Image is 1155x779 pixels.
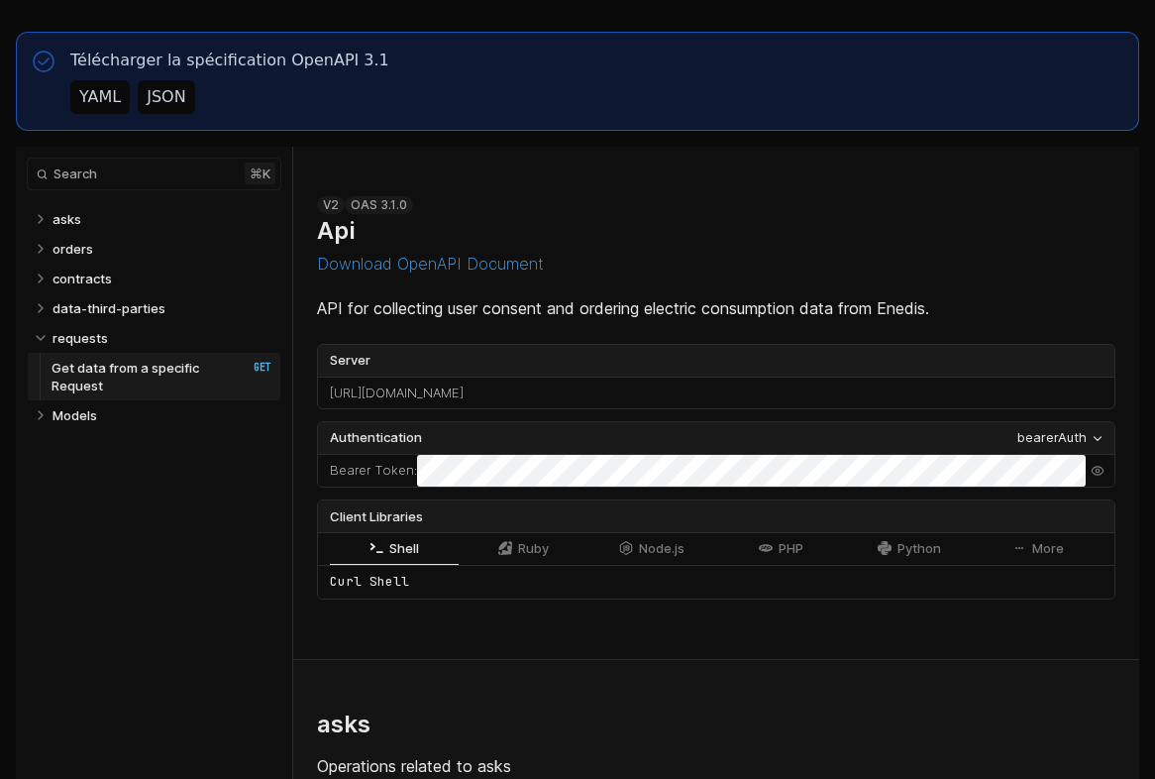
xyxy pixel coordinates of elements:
div: Client Libraries [318,501,1114,532]
kbd: ⌘ k [245,163,275,184]
span: Search [53,167,97,181]
span: GET [233,361,271,375]
div: YAML [79,85,121,109]
div: OAS 3.1.0 [345,196,413,214]
span: Ruby [518,541,549,556]
div: JSON [147,85,185,109]
div: [URL][DOMAIN_NAME] [318,378,1114,409]
div: Curl Shell [318,565,1114,599]
p: contracts [52,270,112,287]
span: Python [897,541,941,556]
a: orders [52,234,272,264]
p: Télécharger la spécification OpenAPI 3.1 [70,49,389,72]
div: bearerAuth [1017,428,1087,448]
p: Get data from a specific Request [52,359,227,394]
p: Models [52,406,97,424]
button: Download OpenAPI Document [317,255,544,273]
label: Server [318,345,1114,377]
a: Models [52,400,272,430]
span: Node.js [639,541,684,556]
p: Operations related to asks [317,754,1115,778]
a: asks [52,204,272,234]
button: JSON [138,80,194,114]
button: YAML [70,80,130,114]
h1: Api [317,216,355,245]
div: : [318,455,417,487]
span: PHP [779,541,803,556]
p: API for collecting user consent and ordering electric consumption data from Enedis. [317,296,1115,320]
label: Bearer Token [330,461,414,481]
p: requests [52,329,108,347]
button: bearerAuth [1011,427,1110,449]
a: data-third-parties [52,293,272,323]
a: contracts [52,264,272,293]
p: data-third-parties [52,299,165,317]
span: Authentication [330,428,422,448]
p: orders [52,240,93,258]
a: Get data from a specific Request GET [52,353,271,400]
a: requests [52,323,272,353]
h2: asks [317,710,370,738]
div: v2 [317,196,345,214]
span: Shell [389,541,419,556]
p: asks [52,210,81,228]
